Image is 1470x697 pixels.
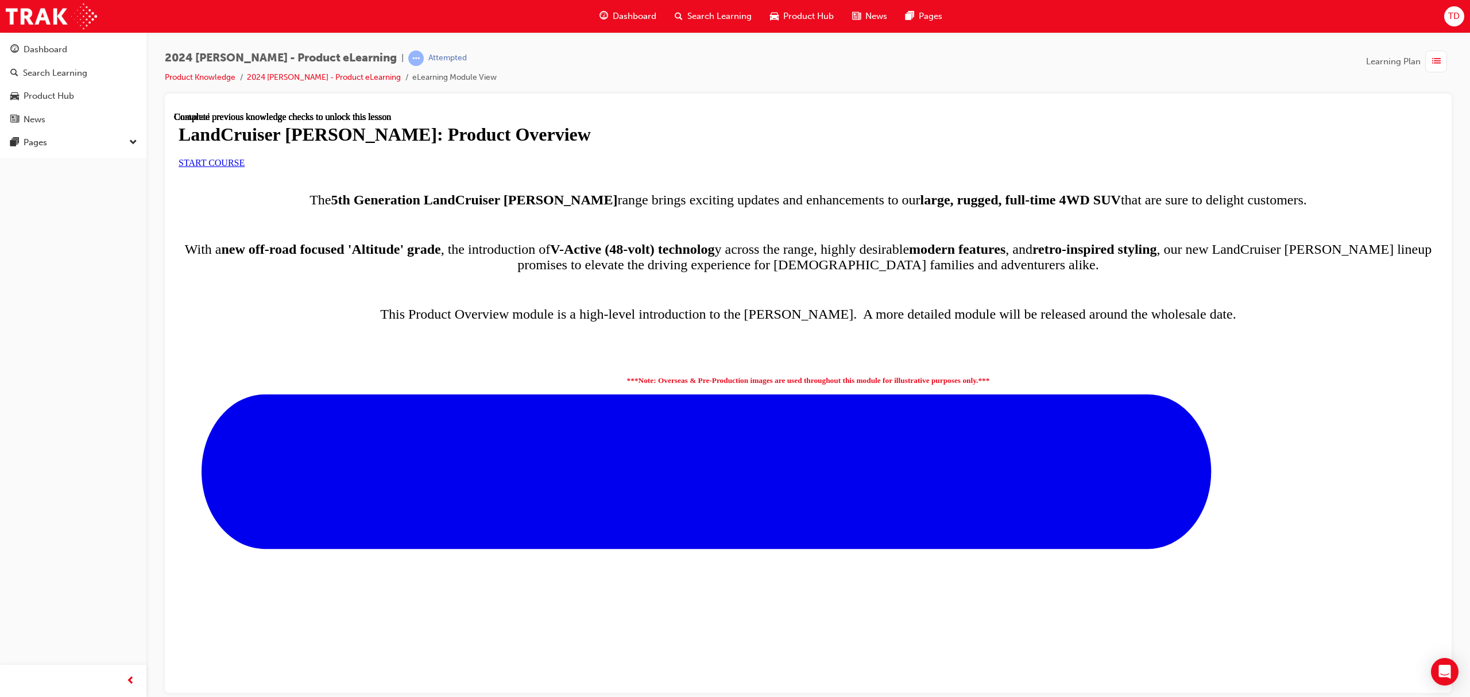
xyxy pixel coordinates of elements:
[6,3,97,29] img: Trak
[247,72,401,82] a: 2024 [PERSON_NAME] - Product eLearning
[896,5,951,28] a: pages-iconPages
[1444,6,1464,26] button: TD
[412,71,497,84] li: eLearning Module View
[852,9,861,24] span: news-icon
[24,43,67,56] div: Dashboard
[453,264,816,273] strong: ***Note: Overseas & Pre-Production images are used throughout this module for illustrative purpos...
[24,136,47,149] div: Pages
[5,39,142,60] a: Dashboard
[5,12,1264,33] h1: LandCruiser [PERSON_NAME]: Product Overview
[1448,10,1460,23] span: TD
[599,9,608,24] span: guage-icon
[10,115,19,125] span: news-icon
[23,67,87,80] div: Search Learning
[428,53,467,64] div: Attempted
[5,86,142,107] a: Product Hub
[858,130,983,145] strong: retro-inspired styling
[157,80,444,95] strong: 5th Generation LandCruiser [PERSON_NAME]
[770,9,779,24] span: car-icon
[10,138,19,148] span: pages-icon
[843,5,896,28] a: news-iconNews
[376,130,540,145] strong: V-Active (48-volt) technolog
[5,132,142,153] button: Pages
[590,5,666,28] a: guage-iconDashboard
[5,37,142,132] button: DashboardSearch LearningProduct HubNews
[613,10,656,23] span: Dashboard
[136,80,1133,95] span: The range brings exciting updates and enhancements to our that are sure to delight customers.
[5,109,142,130] a: News
[165,72,235,82] a: Product Knowledge
[165,52,397,65] span: 2024 [PERSON_NAME] - Product eLearning
[10,91,19,102] span: car-icon
[666,5,761,28] a: search-iconSearch Learning
[1366,51,1452,72] button: Learning Plan
[5,63,142,84] a: Search Learning
[783,10,834,23] span: Product Hub
[408,51,424,66] span: learningRecordVerb_ATTEMPT-icon
[48,130,267,145] strong: new off-road focused 'Altitude' grade
[24,90,74,103] div: Product Hub
[906,9,914,24] span: pages-icon
[126,674,135,688] span: prev-icon
[735,130,831,145] strong: modern features
[675,9,683,24] span: search-icon
[10,45,19,55] span: guage-icon
[5,46,71,56] a: START COURSE
[746,80,947,95] strong: large, rugged, full-time 4WD SUV
[10,68,18,79] span: search-icon
[919,10,942,23] span: Pages
[761,5,843,28] a: car-iconProduct Hub
[1431,658,1459,686] div: Open Intercom Messenger
[1432,55,1441,69] span: list-icon
[129,135,137,150] span: down-icon
[206,195,1062,210] span: This Product Overview module is a high-level introduction to the [PERSON_NAME]. A more detailed m...
[1366,55,1421,68] span: Learning Plan
[865,10,887,23] span: News
[24,113,45,126] div: News
[11,130,1258,160] span: With a , the introduction of y across the range, highly desirable , and , our new LandCruiser [PE...
[401,52,404,65] span: |
[687,10,752,23] span: Search Learning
